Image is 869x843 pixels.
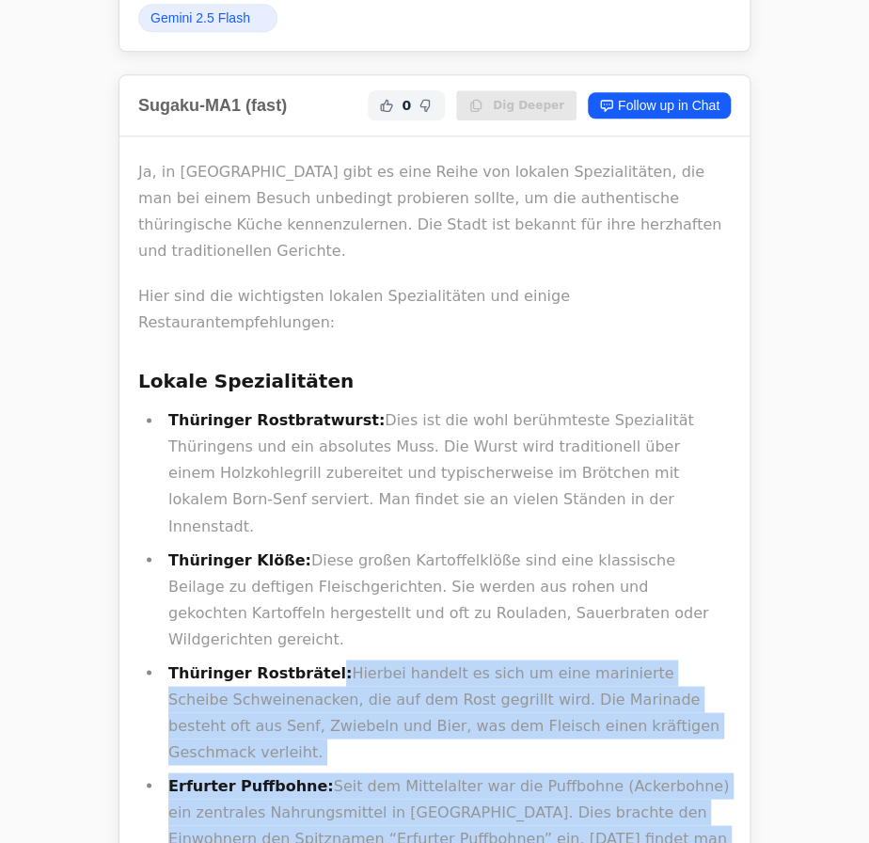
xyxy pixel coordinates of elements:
a: Gemini 2.5 Flash [138,4,277,32]
a: Follow up in Chat [588,92,731,119]
li: Diese großen Kartoffelklöße sind eine klassische Beilage zu deftigen Fleischgerichten. Sie werden... [163,547,731,652]
span: 0 [402,96,411,115]
p: Ja, in [GEOGRAPHIC_DATA] gibt es eine Reihe von lokalen Spezialitäten, die man bei einem Besuch u... [138,159,731,264]
button: Helpful [375,94,398,117]
li: Dies ist die wohl berühmteste Spezialität Thüringens und ein absolutes Muss. Die Wurst wird tradi... [163,407,731,539]
button: Not Helpful [415,94,437,117]
strong: Thüringer Rostbratwurst: [168,411,385,429]
strong: Thüringer Klöße: [168,550,311,568]
strong: Erfurter Puffbohne: [168,776,334,794]
p: Hier sind die wichtigsten lokalen Spezialitäten und einige Restaurantempfehlungen: [138,283,731,336]
strong: Thüringer Rostbrätel: [168,663,352,681]
h2: Sugaku-MA1 (fast) [138,92,287,119]
li: Hierbei handelt es sich um eine marinierte Scheibe Schweinenacken, die auf dem Rost gegrillt wird... [163,660,731,765]
h3: Lokale Spezialitäten [138,366,731,396]
span: Gemini 2.5 Flash [150,8,250,27]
